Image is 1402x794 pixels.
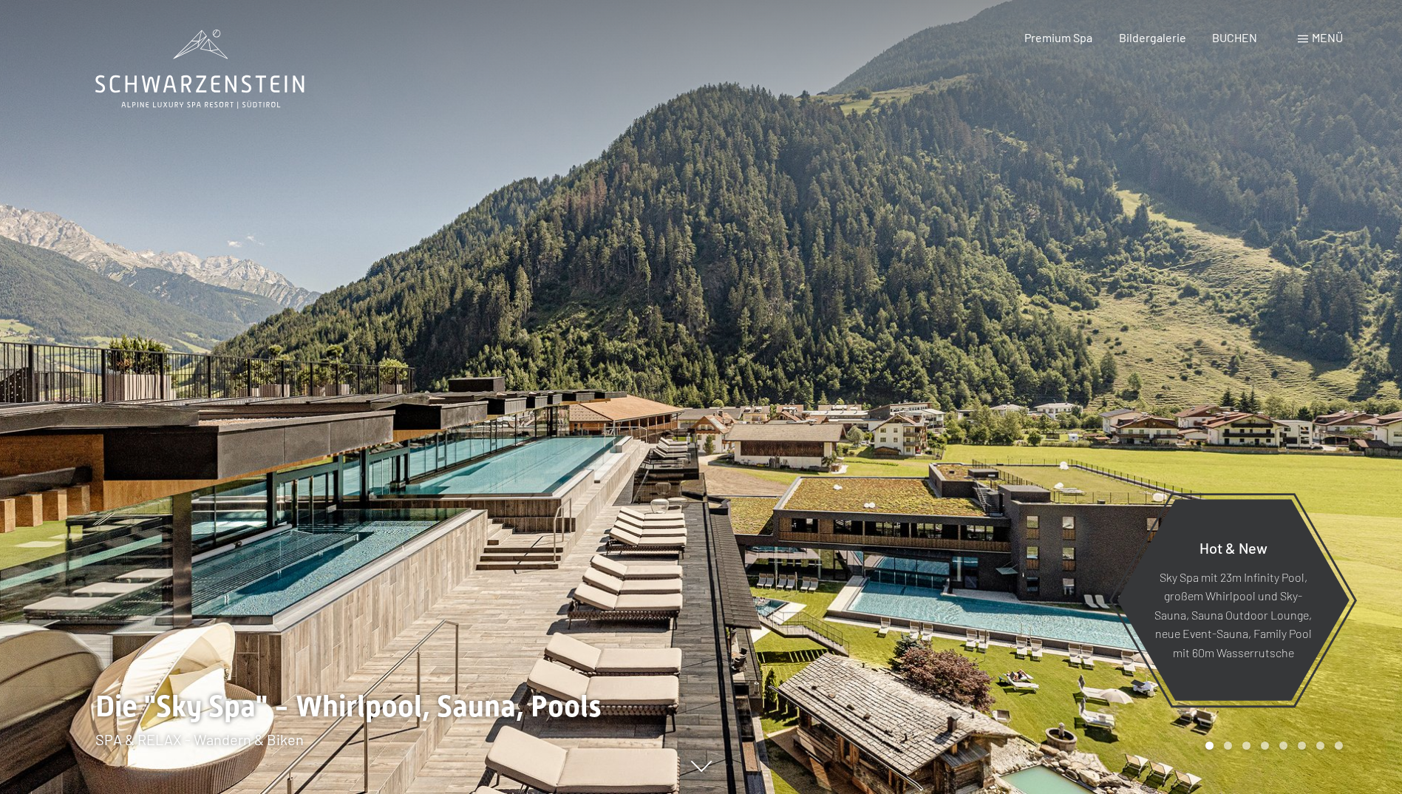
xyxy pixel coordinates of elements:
div: Carousel Pagination [1200,742,1343,750]
a: Premium Spa [1024,30,1092,44]
div: Carousel Page 3 [1242,742,1250,750]
div: Carousel Page 5 [1279,742,1287,750]
span: Hot & New [1199,538,1267,556]
div: Carousel Page 8 [1335,742,1343,750]
div: Carousel Page 7 [1316,742,1324,750]
span: Menü [1312,30,1343,44]
a: BUCHEN [1212,30,1257,44]
div: Carousel Page 1 (Current Slide) [1205,742,1214,750]
a: Hot & New Sky Spa mit 23m Infinity Pool, großem Whirlpool und Sky-Sauna, Sauna Outdoor Lounge, ne... [1116,498,1350,702]
div: Carousel Page 6 [1298,742,1306,750]
div: Carousel Page 2 [1224,742,1232,750]
div: Carousel Page 4 [1261,742,1269,750]
a: Bildergalerie [1119,30,1186,44]
p: Sky Spa mit 23m Infinity Pool, großem Whirlpool und Sky-Sauna, Sauna Outdoor Lounge, neue Event-S... [1153,567,1313,662]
